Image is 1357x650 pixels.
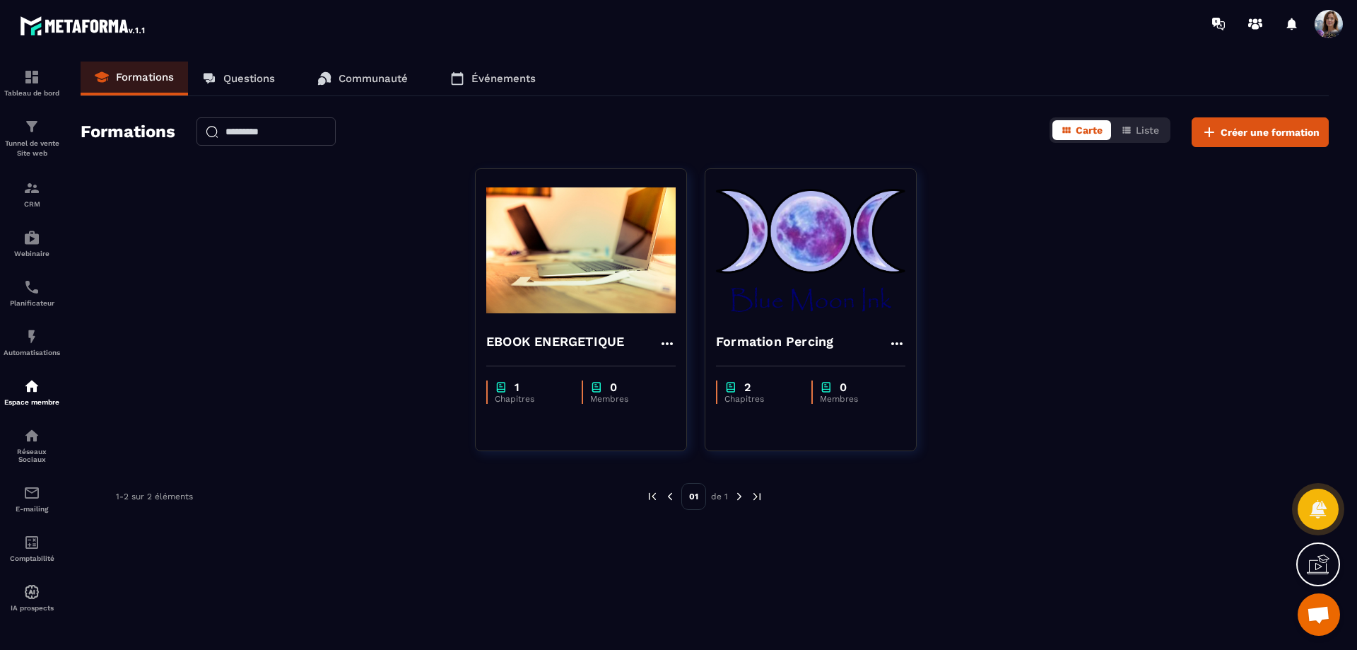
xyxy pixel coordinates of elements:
[1136,124,1159,136] span: Liste
[1052,120,1111,140] button: Carte
[1192,117,1329,147] button: Créer une formation
[23,378,40,395] img: automations
[4,417,60,474] a: social-networksocial-networkRéseaux Sociaux
[116,492,193,501] p: 1-2 sur 2 éléments
[716,332,833,352] h4: Formation Percing
[339,72,408,85] p: Communauté
[733,490,746,503] img: next
[23,584,40,600] img: automations
[4,318,60,367] a: automationsautomationsAutomatisations
[20,13,147,38] img: logo
[4,200,60,208] p: CRM
[4,555,60,562] p: Comptabilité
[646,490,659,503] img: prev
[1298,593,1340,636] div: Ouvrir le chat
[188,62,289,95] a: Questions
[23,484,40,501] img: email
[1076,124,1103,136] span: Carte
[664,490,676,503] img: prev
[475,168,705,469] a: formation-backgroundEBOOK ENERGETIQUEchapter1Chapitreschapter0Membres
[590,394,662,404] p: Membres
[23,180,40,197] img: formation
[23,118,40,135] img: formation
[4,108,60,169] a: formationformationTunnel de vente Site web
[4,474,60,523] a: emailemailE-mailing
[81,62,188,95] a: Formations
[23,328,40,345] img: automations
[515,381,519,394] p: 1
[820,394,891,404] p: Membres
[744,381,751,394] p: 2
[610,381,617,394] p: 0
[705,168,934,469] a: formation-backgroundFormation Percingchapter2Chapitreschapter0Membres
[4,604,60,612] p: IA prospects
[436,62,550,95] a: Événements
[4,448,60,463] p: Réseaux Sociaux
[751,490,763,503] img: next
[4,268,60,318] a: schedulerschedulerPlanificateur
[4,169,60,219] a: formationformationCRM
[1221,125,1320,139] span: Créer une formation
[4,299,60,307] p: Planificateur
[840,381,847,394] p: 0
[1112,120,1168,140] button: Liste
[23,279,40,296] img: scheduler
[724,394,797,404] p: Chapitres
[4,58,60,108] a: formationformationTableau de bord
[4,367,60,417] a: automationsautomationsEspace membre
[4,523,60,573] a: accountantaccountantComptabilité
[223,72,275,85] p: Questions
[4,89,60,97] p: Tableau de bord
[81,117,175,147] h2: Formations
[724,381,737,394] img: chapter
[4,398,60,406] p: Espace membre
[116,71,174,83] p: Formations
[4,505,60,513] p: E-mailing
[4,250,60,257] p: Webinaire
[486,332,624,352] h4: EBOOK ENERGETIQUE
[23,427,40,444] img: social-network
[303,62,422,95] a: Communauté
[681,483,706,510] p: 01
[4,219,60,268] a: automationsautomationsWebinaire
[23,69,40,86] img: formation
[4,139,60,158] p: Tunnel de vente Site web
[495,394,568,404] p: Chapitres
[4,349,60,356] p: Automatisations
[820,381,833,394] img: chapter
[590,381,603,394] img: chapter
[471,72,536,85] p: Événements
[495,381,507,394] img: chapter
[486,180,676,321] img: formation-background
[716,180,905,321] img: formation-background
[23,229,40,246] img: automations
[23,534,40,551] img: accountant
[711,491,728,502] p: de 1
